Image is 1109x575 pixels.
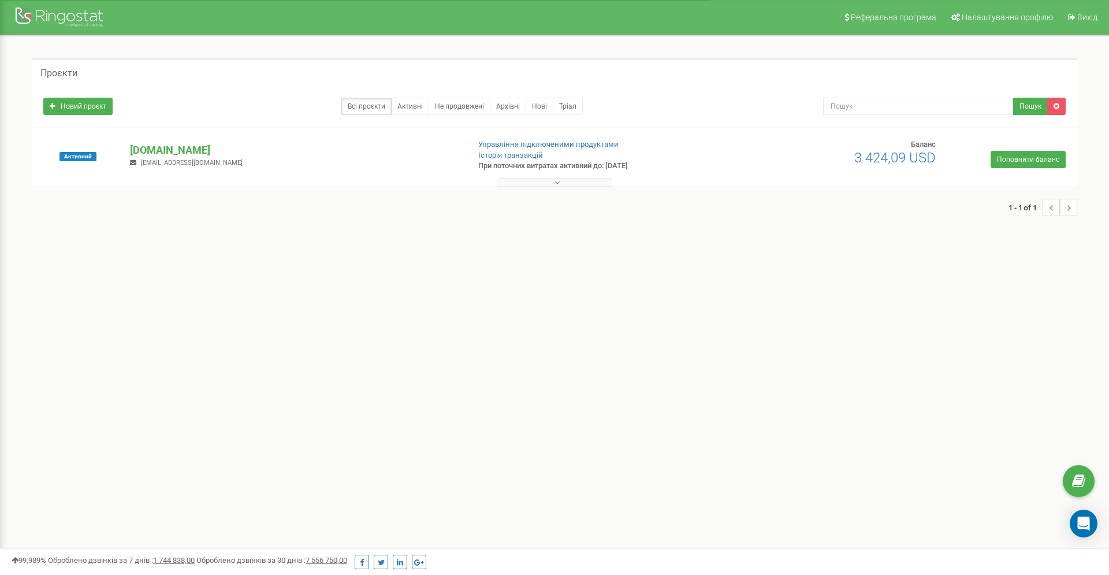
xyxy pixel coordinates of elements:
[141,159,243,166] span: [EMAIL_ADDRESS][DOMAIN_NAME]
[854,150,936,166] span: 3 424,09 USD
[911,140,936,149] span: Баланс
[12,556,46,565] span: 99,989%
[991,151,1066,168] a: Поповнити баланс
[851,13,936,22] span: Реферальна програма
[490,98,526,115] a: Архівні
[48,556,195,565] span: Оброблено дзвінків за 7 днів :
[478,151,543,159] a: Історія транзакцій
[1013,98,1048,115] button: Пошук
[306,556,347,565] u: 7 556 750,00
[526,98,553,115] a: Нові
[478,161,721,172] p: При поточних витратах активний до: [DATE]
[1077,13,1097,22] span: Вихід
[196,556,347,565] span: Оброблено дзвінків за 30 днів :
[391,98,429,115] a: Активні
[1008,187,1077,228] nav: ...
[130,143,459,158] p: [DOMAIN_NAME]
[1070,510,1097,537] div: Open Intercom Messenger
[43,98,113,115] a: Новий проєкт
[40,68,77,79] h5: Проєкти
[553,98,583,115] a: Тріал
[823,98,1014,115] input: Пошук
[341,98,392,115] a: Всі проєкти
[478,140,619,149] a: Управління підключеними продуктами
[962,13,1053,22] span: Налаштування профілю
[429,98,490,115] a: Не продовжені
[153,556,195,565] u: 1 744 838,00
[1008,199,1043,216] span: 1 - 1 of 1
[59,152,96,161] span: Активний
